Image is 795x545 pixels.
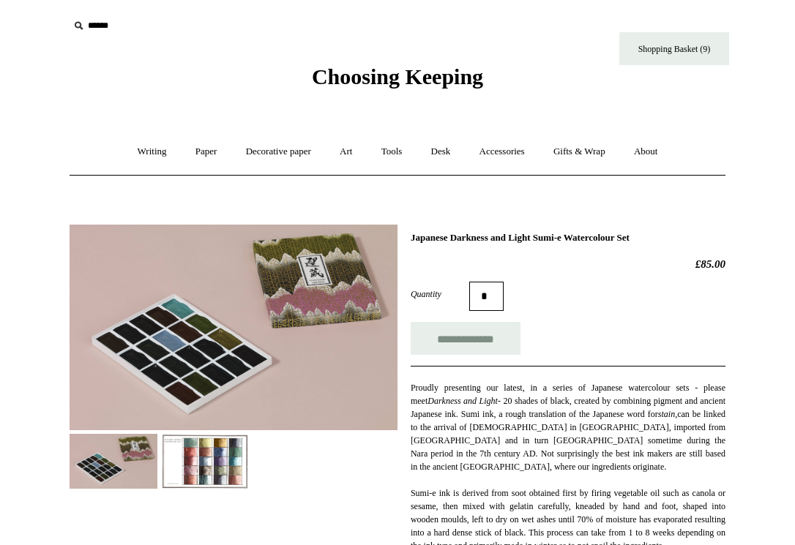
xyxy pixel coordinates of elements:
[233,132,324,171] a: Decorative paper
[658,409,677,419] em: stain,
[182,132,231,171] a: Paper
[428,396,498,406] em: Darkness and Light
[411,232,725,244] h1: Japanese Darkness and Light Sumi-e Watercolour Set
[124,132,180,171] a: Writing
[411,287,469,301] label: Quantity
[411,258,725,271] h2: £85.00
[418,132,464,171] a: Desk
[466,132,538,171] a: Accessories
[312,64,483,89] span: Choosing Keeping
[621,132,671,171] a: About
[161,434,249,489] img: Japanese Darkness and Light Sumi-e Watercolour Set
[70,434,157,489] img: Japanese Darkness and Light Sumi-e Watercolour Set
[70,225,397,430] img: Japanese Darkness and Light Sumi-e Watercolour Set
[312,76,483,86] a: Choosing Keeping
[368,132,416,171] a: Tools
[619,32,729,65] a: Shopping Basket (9)
[540,132,619,171] a: Gifts & Wrap
[326,132,365,171] a: Art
